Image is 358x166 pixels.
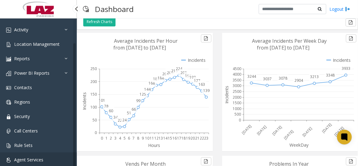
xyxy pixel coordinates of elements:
text: 208 [180,70,187,75]
img: 'icon' [6,85,11,90]
text: 163 [199,82,205,87]
text: 1000 [233,106,241,111]
text: 100 [90,105,97,110]
text: from [DATE] to [DATE] [257,44,310,51]
text: 177 [194,78,201,83]
text: 1 [105,136,108,141]
text: 204 [162,71,169,77]
button: Export to pdf [346,157,356,165]
img: 'icon' [6,57,11,61]
text: 6 [128,136,130,141]
span: Regions [14,99,30,105]
text: 22 [118,118,122,123]
text: 2000 [233,95,241,100]
text: 224 [176,66,183,71]
text: 250 [90,66,97,71]
text: 16 [172,136,177,141]
img: logout [345,6,350,12]
text: 66 [132,107,136,112]
text: 13 [159,136,163,141]
img: 'icon' [6,100,11,105]
img: 'icon' [6,71,11,76]
text: 20 [191,136,195,141]
text: 24 [122,117,127,123]
text: 3078 [279,76,287,81]
h3: Dashboard [92,2,137,17]
text: [DATE] [283,129,295,141]
text: 22 [200,136,204,141]
text: 4 [119,136,121,141]
text: 8 [137,136,139,141]
text: [DATE] [256,124,268,136]
text: 190 [190,75,196,80]
text: 3000 [233,83,241,89]
text: 60 [109,108,113,113]
a: Logout [329,6,350,12]
text: 3500 [233,77,241,83]
span: Reports [14,56,30,61]
img: 'icon' [6,129,11,134]
text: from [DATE] to [DATE] [113,44,166,51]
text: 78 [104,104,108,109]
span: Location Management [14,41,60,47]
text: 0 [101,136,103,141]
span: Contacts [14,85,32,90]
text: 139 [203,88,210,93]
text: 19 [186,136,190,141]
text: 10 [145,136,149,141]
button: Refresh Charts [83,17,116,26]
text: 3213 [310,74,319,79]
text: 34 [113,115,118,120]
text: 99 [136,98,140,103]
span: Rule Sets [14,142,33,148]
text: Average Incidents Per Week Day [252,38,327,44]
text: 188 [158,75,164,81]
text: 12 [154,136,159,141]
text: 185 [153,76,159,81]
text: 2 [110,136,112,141]
text: 168 [149,81,155,86]
text: 3933 [342,66,350,71]
text: 3244 [247,74,256,79]
text: 4000 [233,72,241,77]
text: 7 [132,136,135,141]
text: 9 [142,136,144,141]
img: pageIcon [83,2,89,17]
img: 'icon' [6,42,11,47]
text: 4500 [233,66,241,71]
img: 'icon' [6,28,11,33]
text: WeekDay [289,142,309,148]
text: 144 [144,87,151,92]
span: Security [14,113,30,119]
img: 'icon' [6,158,11,163]
text: 51 [127,110,131,116]
text: [DATE] [271,124,283,136]
text: 3037 [263,76,272,81]
text: 50 [92,117,97,123]
span: Power BI Reports [14,70,49,76]
text: 2904 [295,78,304,83]
text: 15 [168,136,172,141]
span: Activity [14,27,28,33]
text: 101 [99,98,105,103]
text: 125 [140,92,146,97]
span: Call Centers [14,128,38,134]
text: 5 [124,136,126,141]
text: Incidents [81,92,87,110]
text: 0 [95,130,97,135]
text: 216 [171,68,178,73]
text: [DATE] [321,122,333,134]
img: 'icon' [6,114,11,119]
text: 18 [182,136,186,141]
text: 197 [185,73,191,78]
button: Export to pdf [201,34,211,42]
text: 17 [177,136,181,141]
text: 14 [163,136,168,141]
text: 1500 [233,100,241,105]
text: Incidents [224,86,230,104]
button: Export to pdf [346,18,356,26]
button: Export to pdf [201,157,211,165]
text: [DATE] [301,126,313,138]
text: Hours [148,142,160,148]
text: Average Incidents Per Hour [114,38,178,44]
